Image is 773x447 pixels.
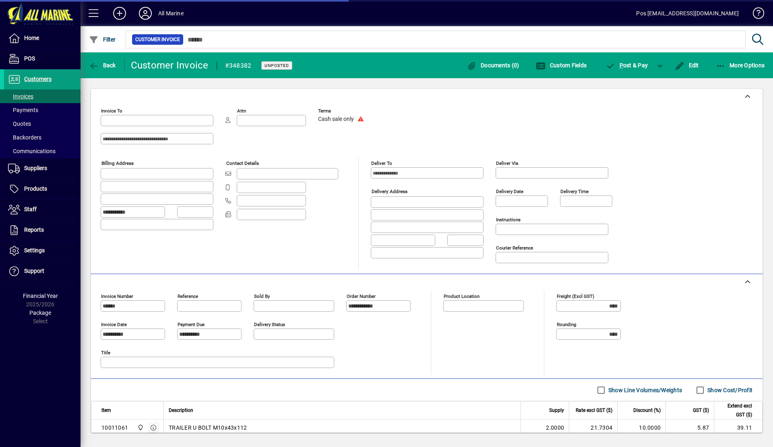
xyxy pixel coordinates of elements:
[601,58,652,73] button: Post & Pay
[560,189,589,194] mat-label: Delivery time
[4,241,81,261] a: Settings
[24,206,37,212] span: Staff
[496,217,521,222] mat-label: Instructions
[536,62,587,69] span: Custom Fields
[178,322,205,327] mat-label: Payment due
[135,35,180,44] span: Customer Invoice
[87,58,118,73] button: Back
[693,406,709,415] span: GST ($)
[534,58,589,73] button: Custom Fields
[135,423,145,432] span: Port Road
[607,386,682,394] label: Show Line Volumes/Weights
[8,107,38,113] span: Payments
[4,158,81,179] a: Suppliers
[24,227,44,233] span: Reports
[101,424,128,432] div: 10011061
[706,386,752,394] label: Show Cost/Profit
[89,62,116,69] span: Back
[254,322,285,327] mat-label: Delivery status
[4,131,81,144] a: Backorders
[4,220,81,240] a: Reports
[666,420,714,436] td: 5.87
[8,148,56,154] span: Communications
[673,58,701,73] button: Edit
[465,58,521,73] button: Documents (0)
[4,261,81,281] a: Support
[557,293,594,299] mat-label: Freight (excl GST)
[8,134,41,141] span: Backorders
[254,293,270,299] mat-label: Sold by
[169,424,247,432] span: TRAILER U BOLT M10x43x112
[557,322,576,327] mat-label: Rounding
[4,179,81,199] a: Products
[636,7,739,20] div: Pos [EMAIL_ADDRESS][DOMAIN_NAME]
[24,268,44,274] span: Support
[4,200,81,220] a: Staff
[101,350,110,356] mat-label: Title
[574,424,612,432] div: 21.7304
[4,103,81,117] a: Payments
[4,28,81,48] a: Home
[101,293,133,299] mat-label: Invoice number
[714,420,762,436] td: 39.11
[4,49,81,69] a: POS
[620,62,623,69] span: P
[87,32,118,47] button: Filter
[29,310,51,316] span: Package
[8,121,31,127] span: Quotes
[318,108,366,114] span: Terms
[101,322,127,327] mat-label: Invoice date
[225,59,252,72] div: #348382
[716,62,765,69] span: More Options
[24,165,47,171] span: Suppliers
[576,406,612,415] span: Rate excl GST ($)
[158,7,184,20] div: All Marine
[719,401,752,419] span: Extend excl GST ($)
[178,293,198,299] mat-label: Reference
[24,55,35,62] span: POS
[4,89,81,103] a: Invoices
[131,59,209,72] div: Customer Invoice
[169,406,193,415] span: Description
[24,247,45,254] span: Settings
[23,293,58,299] span: Financial Year
[8,93,33,100] span: Invoices
[265,63,289,68] span: Unposted
[467,62,519,69] span: Documents (0)
[549,406,564,415] span: Supply
[496,245,533,251] mat-label: Courier Reference
[89,36,116,43] span: Filter
[4,144,81,158] a: Communications
[747,2,763,28] a: Knowledge Base
[101,108,122,114] mat-label: Invoice To
[347,293,376,299] mat-label: Order number
[606,62,648,69] span: ost & Pay
[107,6,132,21] button: Add
[24,76,52,82] span: Customers
[237,108,246,114] mat-label: Attn
[714,58,767,73] button: More Options
[496,189,523,194] mat-label: Delivery date
[546,424,564,432] span: 2.0000
[496,160,518,166] mat-label: Deliver via
[4,117,81,131] a: Quotes
[318,116,354,123] span: Cash sale only
[81,58,125,73] app-page-header-button: Back
[675,62,699,69] span: Edit
[444,293,480,299] mat-label: Product location
[24,185,47,192] span: Products
[617,420,666,436] td: 10.0000
[24,35,39,41] span: Home
[132,6,158,21] button: Profile
[633,406,661,415] span: Discount (%)
[371,160,392,166] mat-label: Deliver To
[101,406,111,415] span: Item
